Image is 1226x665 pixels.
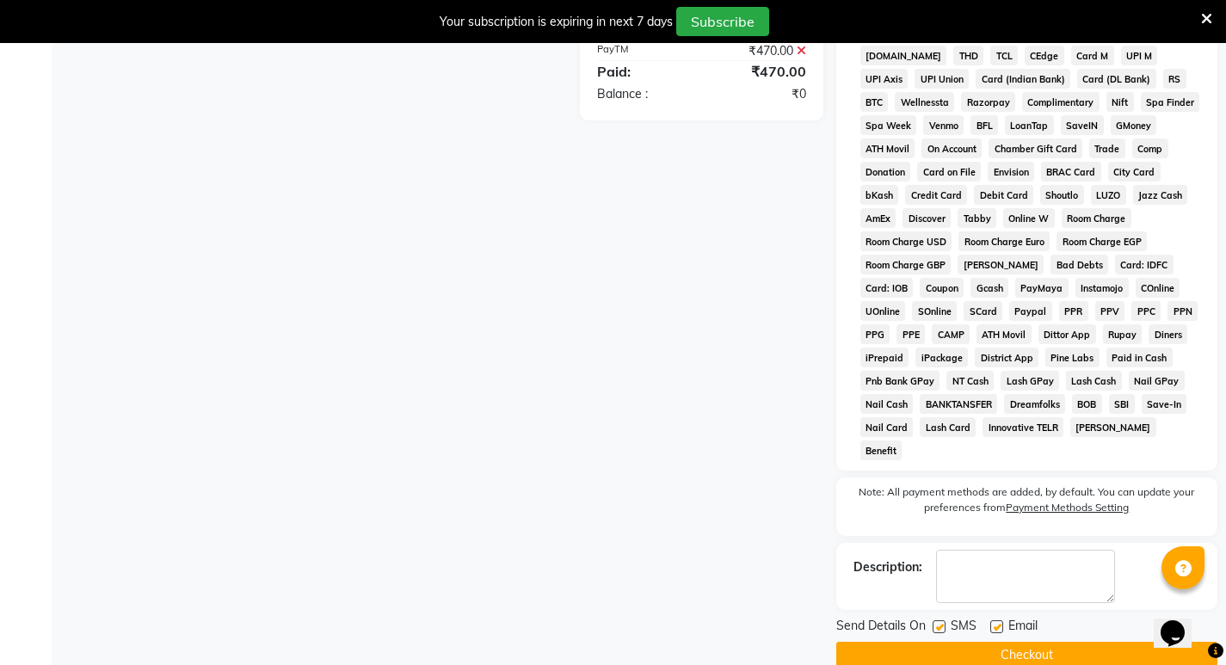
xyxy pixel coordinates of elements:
[1163,69,1186,89] span: RS
[988,162,1034,182] span: Envision
[953,46,983,65] span: THD
[584,85,701,103] div: Balance :
[860,92,889,112] span: BTC
[1008,617,1038,638] span: Email
[905,185,967,205] span: Credit Card
[860,255,952,274] span: Room Charge GBP
[1129,371,1185,391] span: Nail GPay
[958,208,996,228] span: Tabby
[1022,92,1100,112] span: Complimentary
[860,301,906,321] span: UOnline
[974,185,1033,205] span: Debit Card
[1072,394,1102,414] span: BOB
[860,394,914,414] span: Nail Cash
[1133,185,1188,205] span: Jazz Cash
[1091,185,1126,205] span: LUZO
[1050,255,1108,274] span: Bad Debts
[989,139,1082,158] span: Chamber Gift Card
[896,324,925,344] span: PPE
[860,440,903,460] span: Benefit
[1070,417,1156,437] span: [PERSON_NAME]
[920,417,976,437] span: Lash Card
[853,484,1200,522] label: Note: All payment methods are added, by default. You can update your preferences from
[920,394,997,414] span: BANKTANSFER
[1167,301,1198,321] span: PPN
[1005,115,1054,135] span: LoanTap
[1041,162,1101,182] span: BRAC Card
[1006,500,1129,515] label: Payment Methods Setting
[584,61,701,82] div: Paid:
[983,417,1063,437] span: Innovative TELR
[895,92,954,112] span: Wellnessta
[970,115,998,135] span: BFL
[1089,139,1125,158] span: Trade
[915,69,969,89] span: UPI Union
[860,371,940,391] span: Pnb Bank GPay
[946,371,994,391] span: NT Cash
[1071,46,1114,65] span: Card M
[976,324,1032,344] span: ATH Movil
[1142,394,1187,414] span: Save-In
[860,139,915,158] span: ATH Movil
[701,42,818,60] div: ₹470.00
[860,46,947,65] span: [DOMAIN_NAME]
[860,185,899,205] span: bKash
[860,324,890,344] span: PPG
[976,69,1070,89] span: Card (Indian Bank)
[958,255,1044,274] span: [PERSON_NAME]
[440,13,673,31] div: Your subscription is expiring in next 7 days
[1045,348,1100,367] span: Pine Labs
[853,558,922,576] div: Description:
[915,348,968,367] span: iPackage
[964,301,1002,321] span: SCard
[1095,301,1125,321] span: PPV
[1001,371,1059,391] span: Lash GPay
[990,46,1018,65] span: TCL
[1106,348,1173,367] span: Paid in Cash
[860,162,911,182] span: Donation
[1077,69,1156,89] span: Card (DL Bank)
[1108,162,1161,182] span: City Card
[1040,185,1084,205] span: Shoutlo
[903,208,951,228] span: Discover
[1015,278,1069,298] span: PayMaya
[958,231,1050,251] span: Room Charge Euro
[1057,231,1147,251] span: Room Charge EGP
[1109,394,1135,414] span: SBI
[860,208,896,228] span: AmEx
[1106,92,1134,112] span: Nift
[1136,278,1180,298] span: COnline
[975,348,1038,367] span: District App
[1061,115,1104,135] span: SaveIN
[1154,596,1209,648] iframe: chat widget
[1149,324,1187,344] span: Diners
[1038,324,1096,344] span: Dittor App
[1025,46,1064,65] span: CEdge
[584,42,701,60] div: PayTM
[1004,394,1065,414] span: Dreamfolks
[1111,115,1157,135] span: GMoney
[860,231,952,251] span: Room Charge USD
[860,417,914,437] span: Nail Card
[917,162,981,182] span: Card on File
[701,85,818,103] div: ₹0
[1103,324,1143,344] span: Rupay
[1003,208,1055,228] span: Online W
[1132,139,1168,158] span: Comp
[860,278,914,298] span: Card: IOB
[923,115,964,135] span: Venmo
[1059,301,1088,321] span: PPR
[932,324,970,344] span: CAMP
[912,301,957,321] span: SOnline
[970,278,1008,298] span: Gcash
[1115,255,1174,274] span: Card: IDFC
[836,617,926,638] span: Send Details On
[860,348,909,367] span: iPrepaid
[951,617,976,638] span: SMS
[676,7,769,36] button: Subscribe
[1009,301,1052,321] span: Paypal
[701,61,818,82] div: ₹470.00
[860,69,909,89] span: UPI Axis
[921,139,982,158] span: On Account
[1121,46,1158,65] span: UPI M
